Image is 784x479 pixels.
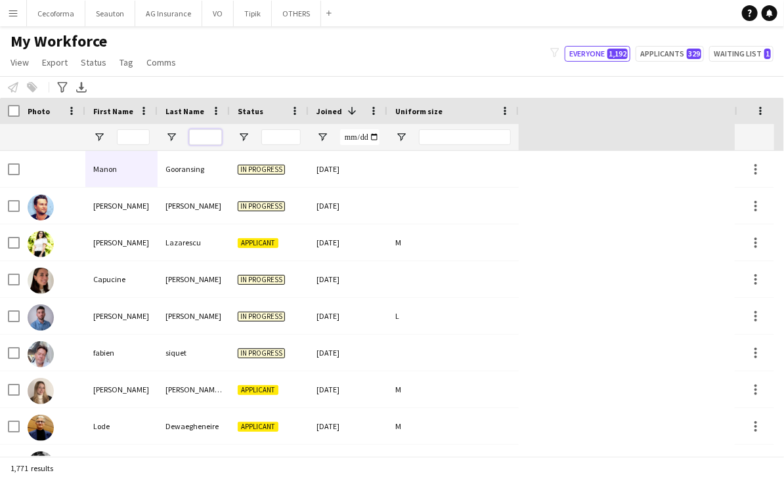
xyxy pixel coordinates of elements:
div: [PERSON_NAME] [158,261,230,297]
button: Applicants329 [636,46,704,62]
a: Status [76,54,112,71]
span: 329 [687,49,701,59]
div: [DATE] [309,371,387,407]
input: Last Name Filter Input [189,129,222,145]
span: Export [42,56,68,68]
div: [PERSON_NAME] [158,188,230,224]
div: Manon [85,151,158,187]
span: L [395,311,399,321]
span: M [395,385,401,394]
span: 1 [764,49,771,59]
div: siquet [158,335,230,371]
span: Applicant [238,422,278,432]
input: Joined Filter Input [340,129,380,145]
span: Status [238,106,263,116]
div: Gooransing [158,151,230,187]
span: First Name [93,106,133,116]
div: fabien [85,335,158,371]
img: Alexandra Lazarescu [28,231,54,257]
input: Status Filter Input [261,129,301,145]
a: View [5,54,34,71]
button: Cecoforma [27,1,85,26]
input: Uniform size Filter Input [419,129,511,145]
button: Everyone1,192 [565,46,630,62]
button: Open Filter Menu [165,131,177,143]
button: Open Filter Menu [238,131,250,143]
div: [DATE] [309,261,387,297]
button: Open Filter Menu [395,131,407,143]
img: Lode Dewaegheneire [28,415,54,441]
span: View [11,56,29,68]
div: Lazarescu [158,224,230,260]
span: Uniform size [395,106,443,116]
button: OTHERS [272,1,321,26]
button: Waiting list1 [709,46,773,62]
img: fabien siquet [28,341,54,367]
img: Pierre Haleng [28,451,54,478]
img: Capucine LEMAIRE [28,268,54,294]
span: Comms [146,56,176,68]
div: Dewaegheneire [158,408,230,444]
span: In progress [238,312,285,322]
div: [DATE] [309,151,387,187]
span: In progress [238,165,285,175]
span: In progress [238,201,285,211]
img: Daniel Marco [28,304,54,331]
span: Applicant [238,385,278,395]
button: AG Insurance [135,1,202,26]
a: Tag [114,54,139,71]
app-action-btn: Export XLSX [74,79,89,95]
div: [DATE] [309,298,387,334]
button: Tipik [234,1,272,26]
span: Applicant [238,238,278,248]
span: Last Name [165,106,204,116]
div: [DATE] [309,335,387,371]
img: Giovanna Cardoso de Sá Meira [28,378,54,404]
div: [PERSON_NAME] [85,371,158,407]
button: Open Filter Menu [93,131,105,143]
span: In progress [238,348,285,358]
button: VO [202,1,234,26]
div: [DATE] [309,408,387,444]
img: Alex Pleshkov [28,194,54,220]
a: Export [37,54,73,71]
div: [PERSON_NAME] [85,224,158,260]
span: Joined [316,106,342,116]
span: In progress [238,275,285,285]
app-action-btn: Advanced filters [54,79,70,95]
div: [PERSON_NAME] [85,298,158,334]
div: [DATE] [309,188,387,224]
span: 1,192 [607,49,628,59]
button: Open Filter Menu [316,131,328,143]
div: [PERSON_NAME] de [PERSON_NAME] [158,371,230,407]
span: Tag [120,56,133,68]
a: Comms [141,54,181,71]
span: M [395,421,401,431]
div: [DATE] [309,224,387,260]
span: M [395,238,401,247]
button: Seauton [85,1,135,26]
input: First Name Filter Input [117,129,150,145]
div: [PERSON_NAME] [158,298,230,334]
div: Lode [85,408,158,444]
div: Capucine [85,261,158,297]
span: Photo [28,106,50,116]
span: My Workforce [11,31,107,51]
span: Status [81,56,106,68]
div: [PERSON_NAME] [85,188,158,224]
